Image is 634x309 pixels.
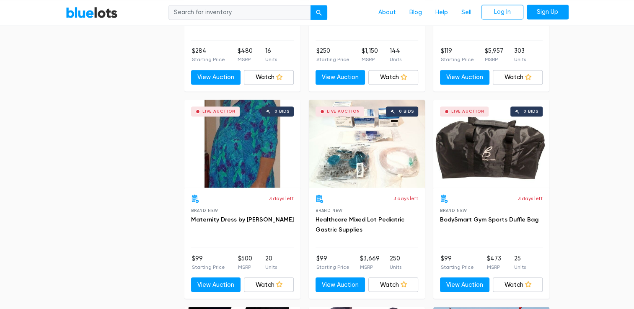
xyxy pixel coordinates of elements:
a: Watch [368,277,418,292]
p: MSRP [238,56,253,63]
a: View Auction [440,70,490,85]
span: Brand New [316,208,343,212]
p: MSRP [360,263,379,270]
a: View Auction [191,70,241,85]
p: MSRP [487,263,501,270]
input: Search for inventory [168,5,311,20]
a: Sign Up [527,5,569,20]
li: $99 [192,254,225,270]
a: Watch [244,277,294,292]
p: Units [390,263,401,270]
div: Live Auction [327,109,360,113]
span: Brand New [191,208,218,212]
p: Units [265,56,277,63]
a: Watch [493,277,543,292]
a: Healthcare Mixed Lot Pediatric Gastric Supplies [316,216,404,233]
p: Starting Price [192,263,225,270]
p: MSRP [238,263,252,270]
a: Live Auction 0 bids [184,100,300,188]
li: $99 [441,254,474,270]
a: Log In [481,5,523,20]
p: MSRP [361,56,378,63]
li: 16 [265,46,277,63]
li: 250 [390,254,401,270]
a: View Auction [316,70,365,85]
li: $284 [192,46,225,63]
a: Help [429,5,455,21]
li: $480 [238,46,253,63]
p: 3 days left [518,194,543,202]
a: Live Auction 0 bids [309,100,425,188]
p: Units [390,56,401,63]
div: 0 bids [523,109,538,113]
p: Starting Price [441,56,474,63]
li: $5,957 [485,46,503,63]
p: 3 days left [269,194,294,202]
p: Units [514,56,526,63]
a: Maternity Dress by [PERSON_NAME] [191,216,294,223]
div: Live Auction [451,109,484,113]
li: 25 [514,254,526,270]
div: Live Auction [202,109,235,113]
p: MSRP [485,56,503,63]
p: Units [514,263,526,270]
span: Brand New [440,208,467,212]
a: View Auction [191,277,241,292]
a: Watch [244,70,294,85]
a: BodySmart Gym Sports Duffle Bag [440,216,538,223]
p: Starting Price [192,56,225,63]
a: View Auction [440,277,490,292]
li: $250 [316,46,349,63]
li: 20 [265,254,277,270]
p: Starting Price [316,56,349,63]
a: Live Auction 0 bids [433,100,549,188]
a: Blog [403,5,429,21]
li: 303 [514,46,526,63]
div: 0 bids [399,109,414,113]
a: BlueLots [66,6,118,18]
a: View Auction [316,277,365,292]
a: About [372,5,403,21]
a: Watch [368,70,418,85]
p: Starting Price [316,263,349,270]
p: Starting Price [441,263,474,270]
a: Sell [455,5,478,21]
li: $99 [316,254,349,270]
li: $1,150 [361,46,378,63]
p: Units [265,263,277,270]
a: Watch [493,70,543,85]
li: $119 [441,46,474,63]
p: 3 days left [393,194,418,202]
li: $500 [238,254,252,270]
li: $473 [487,254,501,270]
li: $3,669 [360,254,379,270]
li: 144 [390,46,401,63]
div: 0 bids [274,109,290,113]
